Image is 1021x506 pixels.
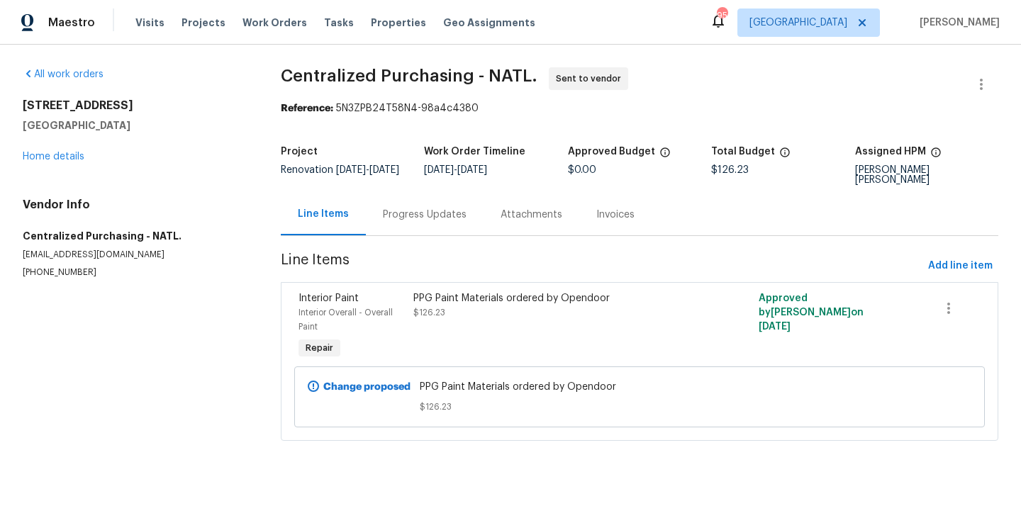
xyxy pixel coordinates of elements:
span: Interior Paint [299,293,359,303]
span: [DATE] [424,165,454,175]
p: [PHONE_NUMBER] [23,266,247,279]
h5: Centralized Purchasing - NATL. [23,229,247,243]
span: Centralized Purchasing - NATL. [281,67,537,84]
div: [PERSON_NAME] [PERSON_NAME] [855,165,998,185]
span: [DATE] [457,165,487,175]
span: [DATE] [336,165,366,175]
h5: Project [281,147,318,157]
span: [DATE] [369,165,399,175]
span: [DATE] [759,322,791,332]
div: Progress Updates [383,208,467,222]
span: - [336,165,399,175]
div: 95 [717,9,727,23]
span: Maestro [48,16,95,30]
span: Projects [182,16,225,30]
p: [EMAIL_ADDRESS][DOMAIN_NAME] [23,249,247,261]
span: Visits [135,16,164,30]
span: $126.23 [711,165,749,175]
span: Renovation [281,165,399,175]
h5: Approved Budget [568,147,655,157]
div: 5N3ZPB24T58N4-98a4c4380 [281,101,998,116]
div: Line Items [298,207,349,221]
h5: [GEOGRAPHIC_DATA] [23,118,247,133]
span: [GEOGRAPHIC_DATA] [749,16,847,30]
a: All work orders [23,69,104,79]
span: $126.23 [420,400,859,414]
span: Sent to vendor [556,72,627,86]
b: Reference: [281,103,333,113]
h2: [STREET_ADDRESS] [23,99,247,113]
span: $0.00 [568,165,596,175]
span: Line Items [281,253,922,279]
div: Invoices [596,208,635,222]
h5: Total Budget [711,147,775,157]
span: The hpm assigned to this work order. [930,147,942,165]
span: Add line item [928,257,993,275]
b: Change proposed [323,382,411,392]
span: The total cost of line items that have been proposed by Opendoor. This sum includes line items th... [779,147,791,165]
h5: Work Order Timeline [424,147,525,157]
span: Work Orders [242,16,307,30]
span: Geo Assignments [443,16,535,30]
span: The total cost of line items that have been approved by both Opendoor and the Trade Partner. This... [659,147,671,165]
h5: Assigned HPM [855,147,926,157]
span: Properties [371,16,426,30]
a: Home details [23,152,84,162]
span: Approved by [PERSON_NAME] on [759,293,864,332]
span: Tasks [324,18,354,28]
div: PPG Paint Materials ordered by Opendoor [413,291,693,305]
span: $126.23 [413,308,445,317]
span: - [424,165,487,175]
span: Interior Overall - Overall Paint [299,308,393,331]
button: Add line item [922,253,998,279]
h4: Vendor Info [23,198,247,212]
div: Attachments [501,208,562,222]
span: Repair [300,341,339,355]
span: PPG Paint Materials ordered by Opendoor [420,380,859,394]
span: [PERSON_NAME] [914,16,1000,30]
